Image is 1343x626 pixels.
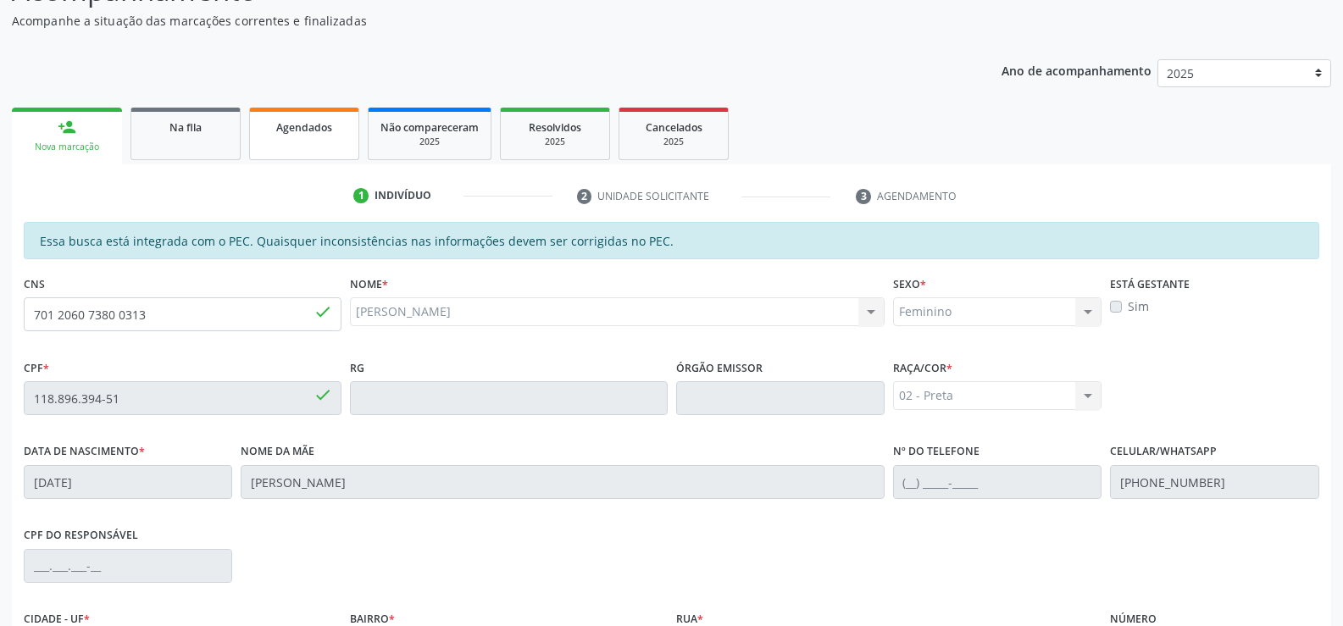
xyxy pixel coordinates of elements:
[276,120,332,135] span: Agendados
[1002,59,1152,80] p: Ano de acompanhamento
[893,355,952,381] label: Raça/cor
[380,120,479,135] span: Não compareceram
[676,355,763,381] label: Órgão emissor
[24,549,232,583] input: ___.___.___-__
[631,136,716,148] div: 2025
[513,136,597,148] div: 2025
[24,141,110,153] div: Nova marcação
[893,465,1102,499] input: (__) _____-_____
[24,465,232,499] input: __/__/____
[24,523,138,549] label: CPF do responsável
[1110,465,1318,499] input: (__) _____-_____
[58,118,76,136] div: person_add
[24,271,45,297] label: CNS
[380,136,479,148] div: 2025
[241,439,314,465] label: Nome da mãe
[314,302,332,321] span: done
[169,120,202,135] span: Na fila
[893,439,980,465] label: Nº do Telefone
[1110,271,1190,297] label: Está gestante
[646,120,702,135] span: Cancelados
[24,439,145,465] label: Data de nascimento
[350,355,364,381] label: RG
[375,188,431,203] div: Indivíduo
[12,12,935,30] p: Acompanhe a situação das marcações correntes e finalizadas
[350,271,388,297] label: Nome
[24,222,1319,259] div: Essa busca está integrada com o PEC. Quaisquer inconsistências nas informações devem ser corrigid...
[314,385,332,404] span: done
[893,271,926,297] label: Sexo
[24,355,49,381] label: CPF
[1128,297,1149,315] label: Sim
[1110,439,1217,465] label: Celular/WhatsApp
[353,188,369,203] div: 1
[529,120,581,135] span: Resolvidos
